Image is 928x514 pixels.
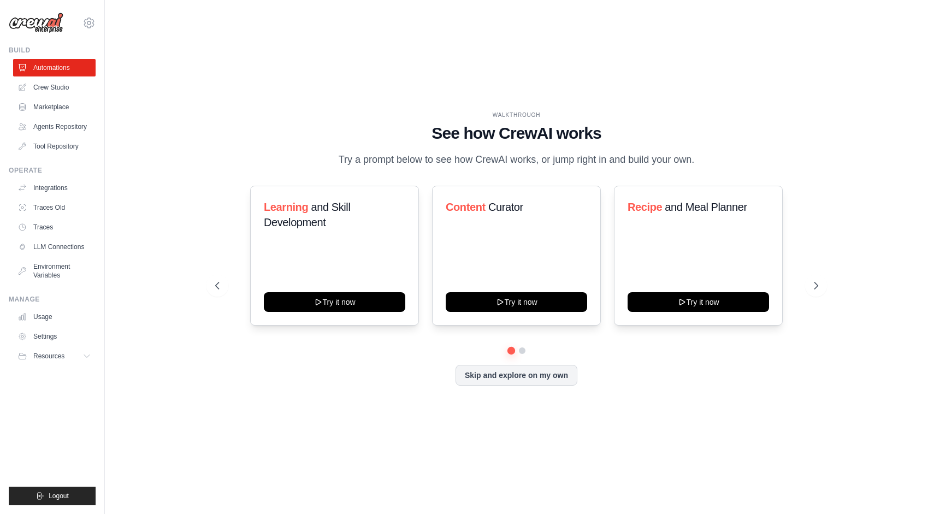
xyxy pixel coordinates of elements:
div: WALKTHROUGH [215,111,818,119]
a: Crew Studio [13,79,96,96]
span: and Meal Planner [665,201,747,213]
button: Try it now [264,292,405,312]
button: Try it now [628,292,769,312]
a: Traces Old [13,199,96,216]
span: Recipe [628,201,662,213]
a: Environment Variables [13,258,96,284]
a: Usage [13,308,96,326]
a: Agents Repository [13,118,96,135]
button: Skip and explore on my own [456,365,577,386]
button: Resources [13,347,96,365]
div: Operate [9,166,96,175]
div: Manage [9,295,96,304]
button: Logout [9,487,96,505]
a: Integrations [13,179,96,197]
span: and Skill Development [264,201,350,228]
h1: See how CrewAI works [215,123,818,143]
span: Curator [488,201,523,213]
span: Resources [33,352,64,361]
div: Build [9,46,96,55]
p: Try a prompt below to see how CrewAI works, or jump right in and build your own. [333,152,700,168]
a: LLM Connections [13,238,96,256]
a: Automations [13,59,96,76]
a: Traces [13,218,96,236]
span: Logout [49,492,69,500]
span: Content [446,201,486,213]
button: Try it now [446,292,587,312]
a: Tool Repository [13,138,96,155]
a: Marketplace [13,98,96,116]
a: Settings [13,328,96,345]
span: Learning [264,201,308,213]
img: Logo [9,13,63,33]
